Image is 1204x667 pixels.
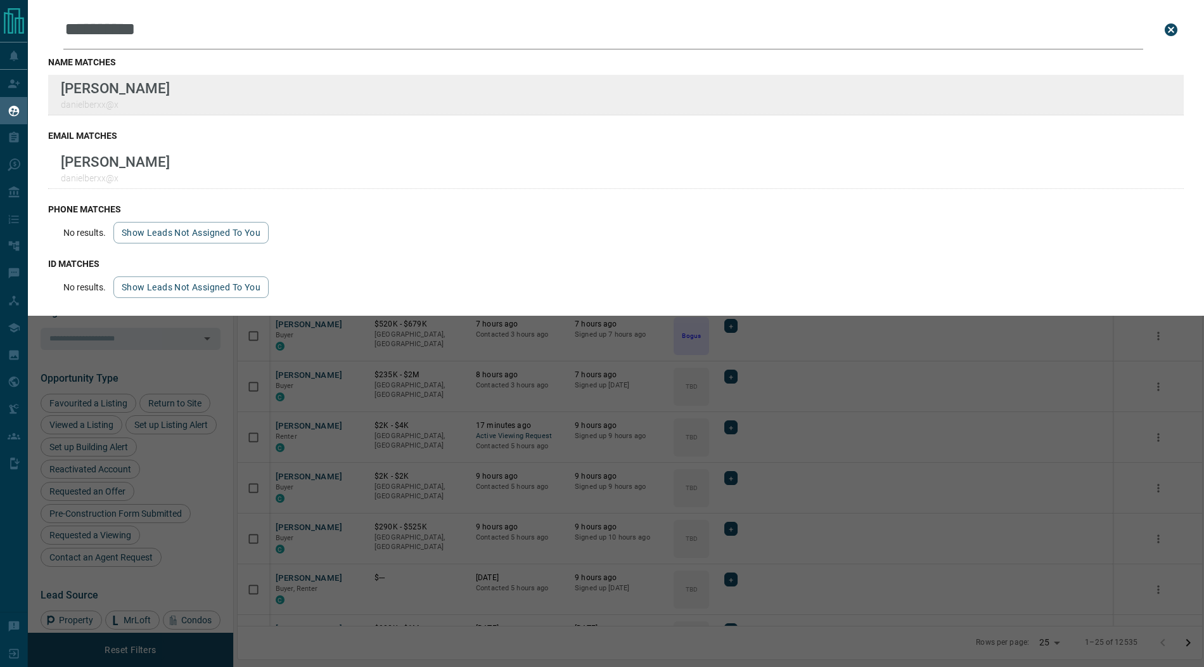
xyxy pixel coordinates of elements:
[63,282,106,292] p: No results.
[61,173,170,183] p: danielberxx@x
[1158,17,1184,42] button: close search bar
[61,80,170,96] p: [PERSON_NAME]
[61,153,170,170] p: [PERSON_NAME]
[113,222,269,243] button: show leads not assigned to you
[48,204,1184,214] h3: phone matches
[48,259,1184,269] h3: id matches
[113,276,269,298] button: show leads not assigned to you
[48,131,1184,141] h3: email matches
[61,100,170,110] p: danielberxx@x
[63,228,106,238] p: No results.
[48,57,1184,67] h3: name matches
